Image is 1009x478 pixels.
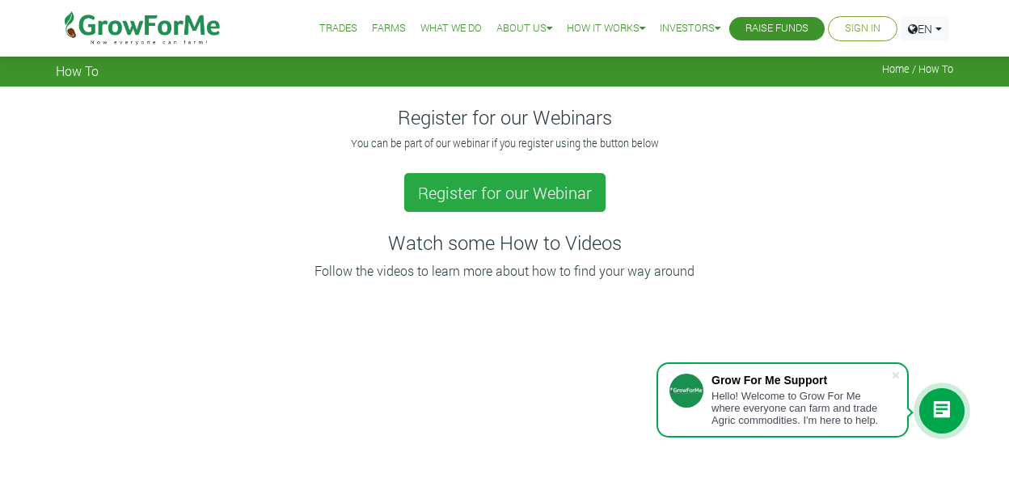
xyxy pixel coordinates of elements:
[496,20,552,37] a: About Us
[56,231,953,255] h4: Watch some How to Videos
[845,20,880,37] a: Sign In
[319,20,357,37] a: Trades
[58,136,951,151] p: You can be part of our webinar if you register using the button below
[660,20,720,37] a: Investors
[745,20,808,37] a: Raise Funds
[567,20,645,37] a: How it Works
[882,63,953,75] span: Home / How To
[901,16,949,41] a: EN
[372,20,406,37] a: Farms
[420,20,482,37] a: What We Do
[58,261,951,281] p: Follow the videos to learn more about how to find your way around
[711,374,891,387] div: Grow For Me Support
[56,106,953,129] h4: Register for our Webinars
[711,390,891,426] div: Hello! Welcome to Grow For Me where everyone can farm and trade Agric commodities. I'm here to help.
[404,173,606,212] a: Register for our Webinar
[56,63,99,78] span: How To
